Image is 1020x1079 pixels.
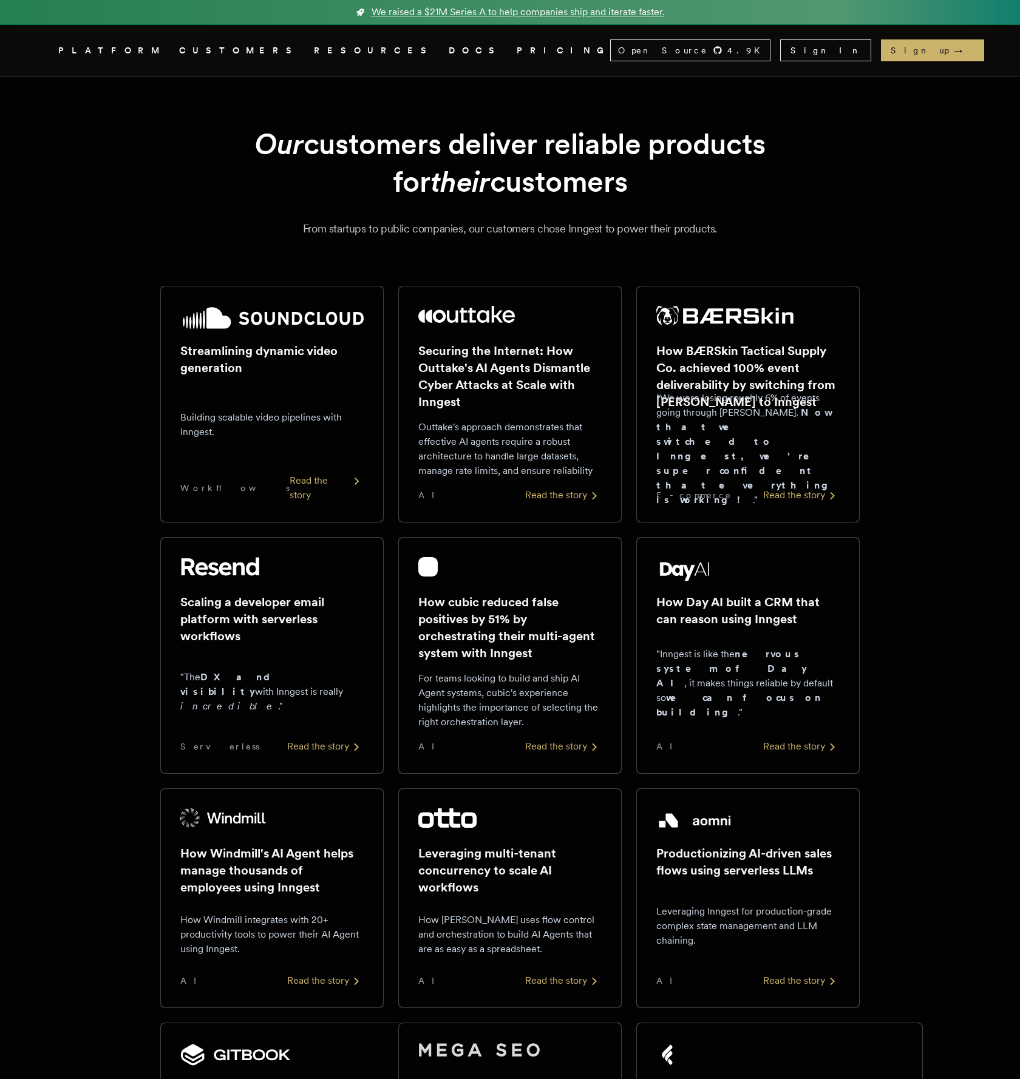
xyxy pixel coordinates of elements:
a: Resend logoScaling a developer email platform with serverless workflows"TheDX and visibilitywith ... [160,537,384,774]
p: "The with Inngest is really ." [180,670,364,714]
nav: Global [24,25,996,76]
div: Read the story [763,739,840,754]
h2: How Day AI built a CRM that can reason using Inngest [656,594,840,627]
img: Aomni [656,808,733,833]
p: Outtake's approach demonstrates that effective AI agents require a robust architecture to handle ... [418,420,602,478]
div: Read the story [525,739,602,754]
div: Read the story [763,488,840,502]
p: "We were losing roughly 6% of events going through [PERSON_NAME]. ." [656,391,840,507]
a: BÆRSkin Tactical Supply Co. logoHow BÆRSkin Tactical Supply Co. achieved 100% event deliverabilit... [636,286,860,523]
strong: Now that we switched to Inngest, we're super confident that everything is working! [656,407,837,506]
img: cubic [418,557,438,577]
a: Day AI logoHow Day AI built a CRM that can reason using Inngest"Inngest is like thenervous system... [636,537,860,774]
p: From startups to public companies, our customers chose Inngest to power their products. [73,220,947,237]
div: Read the story [525,488,602,502]
strong: nervous system of Day AI [656,648,807,689]
h1: customers deliver reliable products for customers [189,125,831,201]
h2: How BÆRSkin Tactical Supply Co. achieved 100% event deliverability by switching from [PERSON_NAME... [656,342,840,410]
h2: Streamlining dynamic video generation [180,342,364,376]
img: GitBook [180,1043,291,1067]
h2: How cubic reduced false positives by 51% by orchestrating their multi-agent system with Inngest [418,594,602,661]
span: AI [418,740,445,753]
span: AI [418,489,445,501]
p: How [PERSON_NAME] uses flow control and orchestration to build AI Agents that are as easy as a sp... [418,913,602,956]
button: RESOURCES [314,43,434,58]
a: cubic logoHow cubic reduced false positives by 51% by orchestrating their multi-agent system with... [398,537,622,774]
span: Serverless [180,740,259,753]
span: AI [418,975,445,987]
a: Sign up [881,39,984,61]
div: Read the story [290,473,364,502]
a: Outtake logoSecuring the Internet: How Outtake's AI Agents Dismantle Cyber Attacks at Scale with ... [398,286,622,523]
div: Read the story [287,739,364,754]
img: Resend [180,557,259,577]
img: SoundCloud [180,306,364,330]
strong: we can focus on building [656,692,822,718]
a: DOCS [449,43,502,58]
em: their [430,164,490,199]
p: Leveraging Inngest for production-grade complex state management and LLM chaining. [656,904,840,948]
div: Read the story [525,973,602,988]
a: Otto logoLeveraging multi-tenant concurrency to scale AI workflowsHow [PERSON_NAME] uses flow con... [398,788,622,1008]
img: Day AI [656,557,713,581]
p: For teams looking to build and ship AI Agent systems, cubic's experience highlights the importanc... [418,671,602,729]
h2: Securing the Internet: How Outtake's AI Agents Dismantle Cyber Attacks at Scale with Inngest [418,342,602,410]
a: Sign In [780,39,871,61]
span: We raised a $21M Series A to help companies ship and iterate faster. [372,5,665,19]
img: Fey [656,1043,681,1067]
em: Our [254,126,304,161]
img: Windmill [180,808,267,828]
a: Windmill logoHow Windmill's AI Agent helps manage thousands of employees using InngestHow Windmil... [160,788,384,1008]
img: Mega SEO [418,1043,540,1057]
p: "Inngest is like the , it makes things reliable by default so ." [656,647,840,720]
h2: How Windmill's AI Agent helps manage thousands of employees using Inngest [180,845,364,896]
div: Read the story [763,973,840,988]
img: Outtake [418,306,515,323]
h2: Scaling a developer email platform with serverless workflows [180,594,364,644]
a: PRICING [517,43,610,58]
a: Aomni logoProductionizing AI-driven sales flows using serverless LLMsLeveraging Inngest for produ... [636,788,860,1008]
button: PLATFORM [58,43,165,58]
span: Open Source [618,44,708,56]
div: Read the story [287,973,364,988]
strong: DX and visibility [180,671,280,697]
span: AI [656,975,683,987]
span: Workflows [180,482,290,494]
h2: Productionizing AI-driven sales flows using serverless LLMs [656,845,840,879]
img: Otto [418,808,477,828]
a: CUSTOMERS [179,43,299,58]
span: → [954,44,974,56]
span: AI [180,975,207,987]
span: AI [656,740,683,753]
a: SoundCloud logoStreamlining dynamic video generationBuilding scalable video pipelines with Innges... [160,286,384,523]
p: Building scalable video pipelines with Inngest. [180,410,364,439]
em: incredible [180,700,278,712]
span: 4.9 K [727,44,767,56]
h2: Leveraging multi-tenant concurrency to scale AI workflows [418,845,602,896]
span: E-commerce [656,489,732,501]
p: How Windmill integrates with 20+ productivity tools to power their AI Agent using Inngest. [180,913,364,956]
img: BÆRSkin Tactical Supply Co. [656,306,794,325]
